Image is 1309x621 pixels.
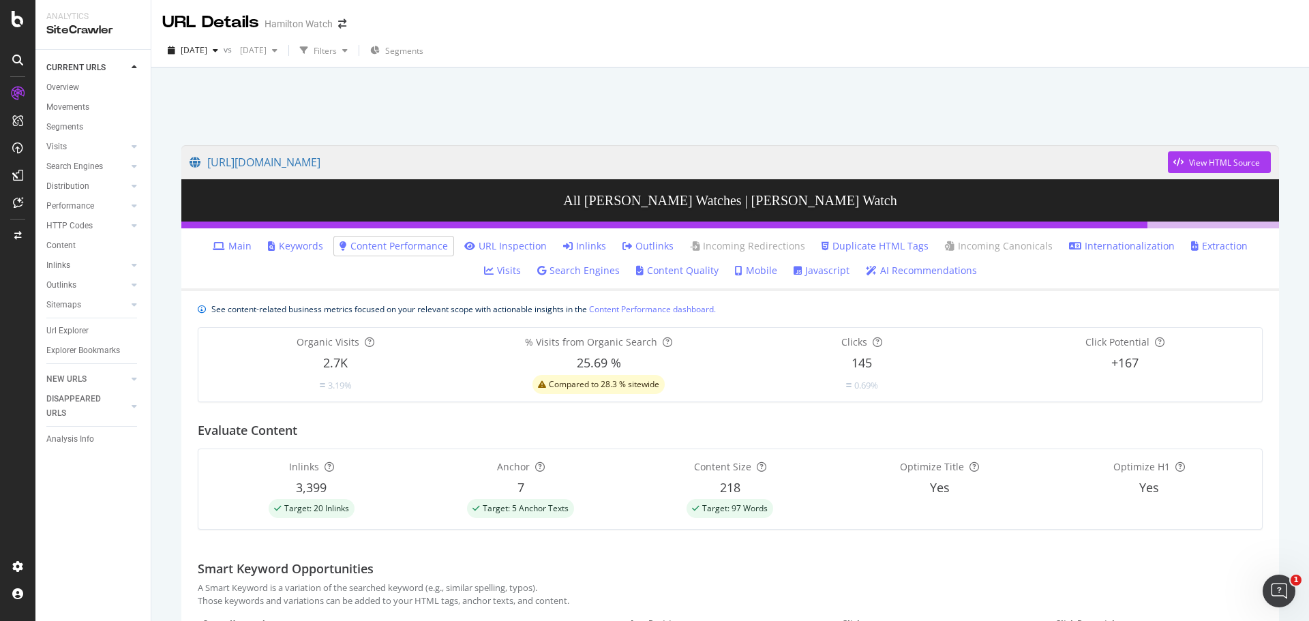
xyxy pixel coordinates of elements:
div: Content [46,239,76,253]
span: 3,399 [296,479,327,496]
a: Analysis Info [46,432,141,446]
a: Content Performance [340,239,448,253]
a: Explorer Bookmarks [46,344,141,358]
a: Outlinks [46,278,127,292]
a: Segments [46,120,141,134]
div: 0.69% [854,379,878,392]
span: Target: 5 Anchor Texts [483,504,569,513]
a: Visits [484,264,521,277]
a: DISAPPEARED URLS [46,392,127,421]
a: Distribution [46,179,127,194]
a: HTTP Codes [46,219,127,233]
span: 2.7K [323,354,348,371]
span: Anchor [497,460,530,473]
div: HTTP Codes [46,219,93,233]
h2: Evaluate Content [198,424,297,438]
span: Optimize Title [900,460,964,473]
div: A Smart Keyword is a variation of the searched keyword (e.g., similar spelling, typos). Those key... [198,581,1263,607]
a: URL Inspection [464,239,547,253]
div: Search Engines [46,160,103,174]
div: info banner [198,302,1263,316]
div: URL Details [162,11,259,34]
div: Url Explorer [46,324,89,338]
h2: Smart Keyword Opportunities [198,562,374,576]
img: Equal [846,383,852,387]
a: Extraction [1191,239,1248,253]
div: Inlinks [46,258,70,273]
div: Sitemaps [46,298,81,312]
div: arrow-right-arrow-left [338,19,346,29]
div: success label [467,499,574,518]
a: Url Explorer [46,324,141,338]
span: 145 [852,354,872,371]
button: Segments [365,40,429,61]
span: Content Size [694,460,751,473]
span: vs [224,44,235,55]
a: Movements [46,100,141,115]
span: Inlinks [289,460,319,473]
span: 2025 Sep. 16th [181,44,207,56]
span: Segments [385,45,423,57]
a: Keywords [268,239,323,253]
div: success label [687,499,773,518]
a: Inlinks [563,239,606,253]
span: Target: 97 Words [702,504,768,513]
span: 7 [517,479,524,496]
a: Content [46,239,141,253]
div: View HTML Source [1189,157,1260,168]
div: Overview [46,80,79,95]
span: Click Potential [1085,335,1149,348]
a: CURRENT URLS [46,61,127,75]
div: Outlinks [46,278,76,292]
span: Optimize H1 [1113,460,1170,473]
button: [DATE] [162,40,224,61]
a: Visits [46,140,127,154]
span: Organic Visits [297,335,359,348]
a: Sitemaps [46,298,127,312]
a: Incoming Redirections [690,239,805,253]
div: CURRENT URLS [46,61,106,75]
div: See content-related business metrics focused on your relevant scope with actionable insights in the [211,302,716,316]
div: Distribution [46,179,89,194]
iframe: Intercom live chat [1263,575,1295,607]
a: Content Quality [636,264,719,277]
div: Analytics [46,11,140,22]
a: Overview [46,80,141,95]
span: % Visits from Organic Search [525,335,657,348]
span: Yes [930,479,950,496]
a: Search Engines [537,264,620,277]
a: Outlinks [622,239,674,253]
span: 218 [720,479,740,496]
span: 2025 Aug. 19th [235,44,267,56]
span: Compared to 28.3 % sitewide [549,380,659,389]
div: SiteCrawler [46,22,140,38]
span: Target: 20 Inlinks [284,504,349,513]
img: Equal [320,383,325,387]
div: Analysis Info [46,432,94,446]
div: Hamilton Watch [265,17,333,31]
button: [DATE] [235,40,283,61]
a: Inlinks [46,258,127,273]
a: Duplicate HTML Tags [822,239,929,253]
a: Search Engines [46,160,127,174]
div: NEW URLS [46,372,87,387]
span: 1 [1291,575,1302,586]
div: Filters [314,45,337,57]
div: 3.19% [328,379,352,392]
div: warning label [532,375,665,394]
div: Visits [46,140,67,154]
a: [URL][DOMAIN_NAME] [190,145,1168,179]
span: Clicks [841,335,867,348]
a: NEW URLS [46,372,127,387]
button: Filters [295,40,353,61]
div: Movements [46,100,89,115]
span: 25.69 % [577,354,621,371]
div: success label [269,499,355,518]
a: Mobile [735,264,777,277]
a: Javascript [794,264,849,277]
h3: All [PERSON_NAME] Watches | [PERSON_NAME] Watch [181,179,1279,222]
button: View HTML Source [1168,151,1271,173]
span: +167 [1111,354,1139,371]
span: Yes [1139,479,1159,496]
a: Performance [46,199,127,213]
